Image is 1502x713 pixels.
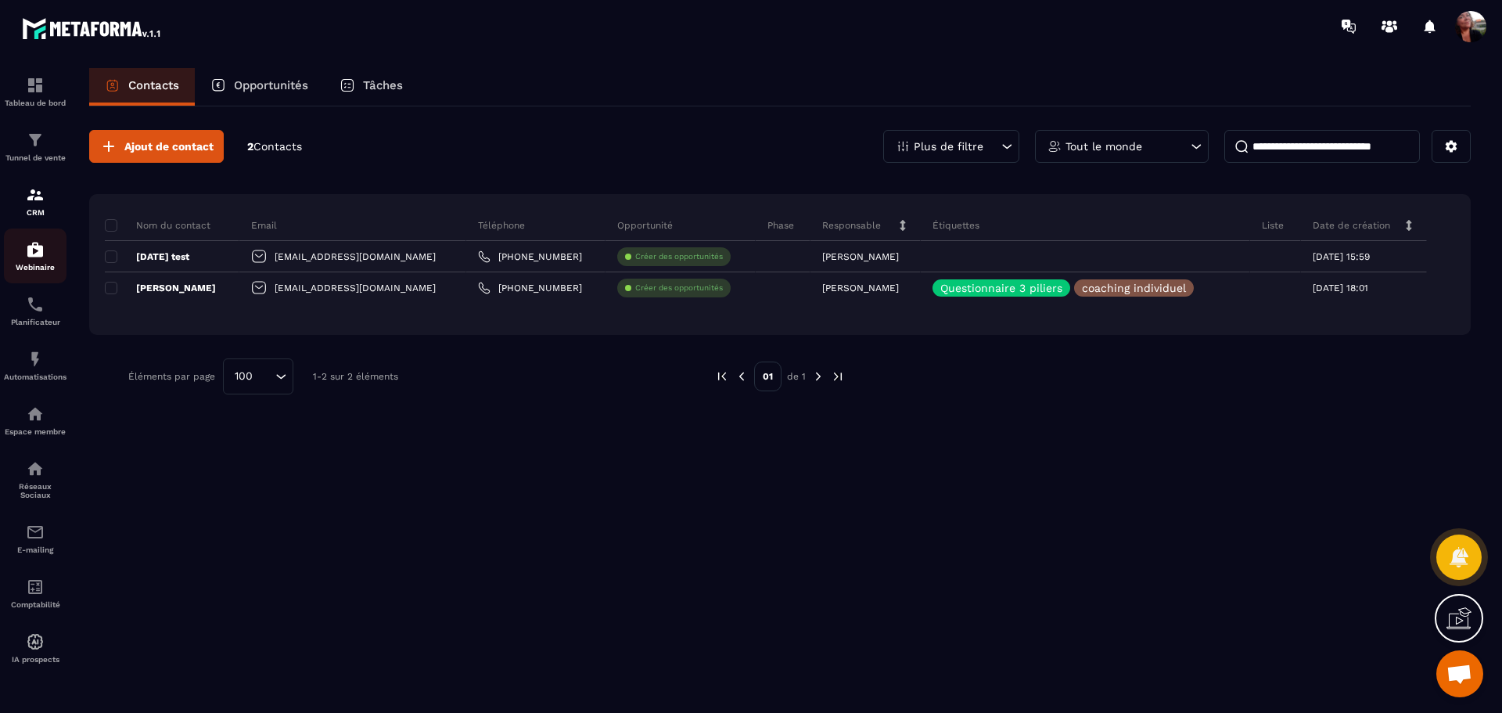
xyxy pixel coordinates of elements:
p: Webinaire [4,263,66,272]
p: Espace membre [4,427,66,436]
p: Tunnel de vente [4,153,66,162]
p: [PERSON_NAME] [822,251,899,262]
p: [DATE] test [105,250,189,263]
a: [PHONE_NUMBER] [478,282,582,294]
a: automationsautomationsEspace membre [4,393,66,448]
img: next [811,369,825,384]
p: Planificateur [4,318,66,326]
a: formationformationTunnel de vente [4,119,66,174]
p: Opportunités [234,78,308,92]
img: scheduler [26,295,45,314]
img: logo [22,14,163,42]
a: automationsautomationsAutomatisations [4,338,66,393]
a: formationformationCRM [4,174,66,229]
p: E-mailing [4,546,66,554]
img: email [26,523,45,542]
p: Automatisations [4,373,66,381]
p: Phase [767,219,794,232]
div: Search for option [223,358,293,394]
p: IA prospects [4,655,66,664]
p: Téléphone [478,219,525,232]
img: formation [26,131,45,149]
img: prev [715,369,729,384]
p: Responsable [822,219,881,232]
p: Liste [1262,219,1284,232]
button: Ajout de contact [89,130,224,163]
p: Éléments par page [128,371,215,382]
span: Contacts [253,140,302,153]
img: social-network [26,459,45,478]
a: automationsautomationsWebinaire [4,229,66,283]
a: Opportunités [195,68,324,106]
p: 1-2 sur 2 éléments [313,371,398,382]
p: Tout le monde [1065,141,1142,152]
p: CRM [4,208,66,217]
p: Email [251,219,277,232]
a: social-networksocial-networkRéseaux Sociaux [4,448,66,511]
img: automations [26,632,45,651]
p: coaching individuel [1082,283,1186,293]
p: Opportunité [617,219,673,232]
img: automations [26,350,45,369]
p: [DATE] 18:01 [1313,283,1368,293]
p: Créer des opportunités [635,283,723,293]
p: 2 [247,139,302,154]
input: Search for option [258,368,271,385]
img: formation [26,185,45,204]
a: accountantaccountantComptabilité [4,566,66,621]
p: [DATE] 15:59 [1313,251,1370,262]
p: Réseaux Sociaux [4,482,66,499]
a: emailemailE-mailing [4,511,66,566]
a: schedulerschedulerPlanificateur [4,283,66,338]
p: [PERSON_NAME] [105,282,216,294]
img: automations [26,240,45,259]
p: Comptabilité [4,600,66,609]
p: de 1 [787,370,806,383]
p: Tâches [363,78,403,92]
a: Tâches [324,68,419,106]
p: Nom du contact [105,219,210,232]
img: prev [735,369,749,384]
span: 100 [229,368,258,385]
p: Tableau de bord [4,99,66,107]
p: Plus de filtre [914,141,983,152]
a: [PHONE_NUMBER] [478,250,582,263]
a: Contacts [89,68,195,106]
img: formation [26,76,45,95]
p: 01 [754,362,782,391]
img: automations [26,405,45,423]
p: Date de création [1313,219,1390,232]
p: Créer des opportunités [635,251,723,262]
a: Ouvrir le chat [1436,650,1483,697]
p: Questionnaire 3 piliers [940,283,1062,293]
span: Ajout de contact [124,139,214,154]
img: accountant [26,578,45,596]
p: Étiquettes [932,219,979,232]
p: [PERSON_NAME] [822,283,899,293]
a: formationformationTableau de bord [4,64,66,119]
p: Contacts [128,78,179,92]
img: next [831,369,845,384]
